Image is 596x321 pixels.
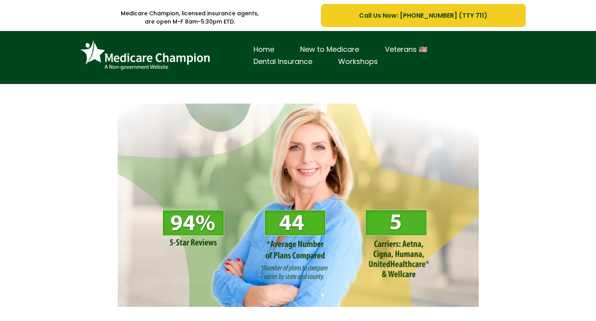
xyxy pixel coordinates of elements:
a: Call Us Now: 1-833-823-1990 (TTY 711) [321,4,525,27]
p: are open M-F 8am-5:30pm ETD. [71,18,310,26]
img: Brand Logo [77,37,214,74]
a: Veterans 🇺🇸 [372,44,440,56]
p: Medicare Champion, licensed insurance agents, [71,9,310,18]
a: New to Medicare [287,44,372,56]
a: Workshops [325,56,391,68]
a: Home [241,44,287,56]
a: Dental Insurance [241,56,325,68]
span: Call Us Now: [PHONE_NUMBER] (TTY 711) [359,11,487,20]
